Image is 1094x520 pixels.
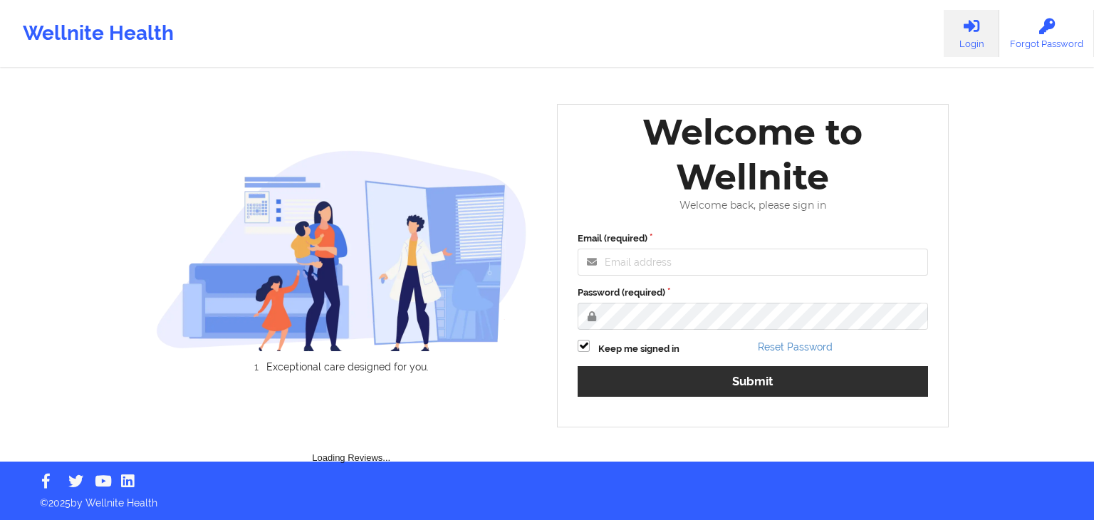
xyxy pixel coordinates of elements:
[598,342,679,356] label: Keep me signed in
[578,366,928,397] button: Submit
[999,10,1094,57] a: Forgot Password
[168,361,527,373] li: Exceptional care designed for you.
[568,199,938,212] div: Welcome back, please sign in
[578,286,928,300] label: Password (required)
[578,249,928,276] input: Email address
[944,10,999,57] a: Login
[156,150,528,351] img: wellnite-auth-hero_200.c722682e.png
[30,486,1064,510] p: © 2025 by Wellnite Health
[568,110,938,199] div: Welcome to Wellnite
[758,341,833,353] a: Reset Password
[578,232,928,246] label: Email (required)
[156,397,548,465] div: Loading Reviews...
